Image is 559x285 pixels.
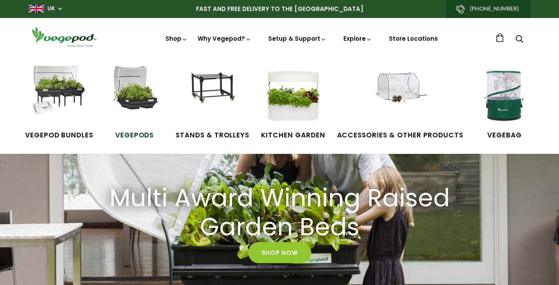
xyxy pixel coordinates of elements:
[30,66,89,124] img: Vegepod Bundles
[337,66,464,140] a: Accessories & Other Products
[475,66,534,124] img: VegeBag
[475,130,534,141] span: VegeBag
[176,66,249,140] a: Stands & Trolleys
[105,66,164,124] img: Raised Garden Kits
[261,66,325,140] a: Kitchen Garden
[47,5,55,13] a: UK
[261,130,325,141] span: Kitchen Garden
[389,34,438,43] a: Store Locations
[105,66,164,140] a: Vegepods
[475,66,534,140] a: VegeBag
[371,66,430,124] img: Accessories & Other Products
[29,26,99,48] img: Vegepod
[103,184,456,242] h2: Multi Award Winning Raised Garden Beds
[183,66,242,124] img: Stands & Trolleys
[515,36,523,44] a: Search
[25,130,93,141] span: Vegepod Bundles
[248,242,311,263] a: Shop Now
[25,66,93,140] a: Vegepod Bundles
[176,130,249,141] span: Stands & Trolleys
[29,5,44,13] img: gb_large.png
[337,130,464,141] span: Accessories & Other Products
[268,34,326,43] a: Setup & Support
[264,66,323,124] img: Kitchen Garden
[198,34,251,43] a: Why Vegepod?
[105,130,164,141] span: Vegepods
[165,34,187,65] a: Shop
[343,34,372,43] a: Explore
[93,184,466,242] a: Multi Award Winning Raised Garden Beds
